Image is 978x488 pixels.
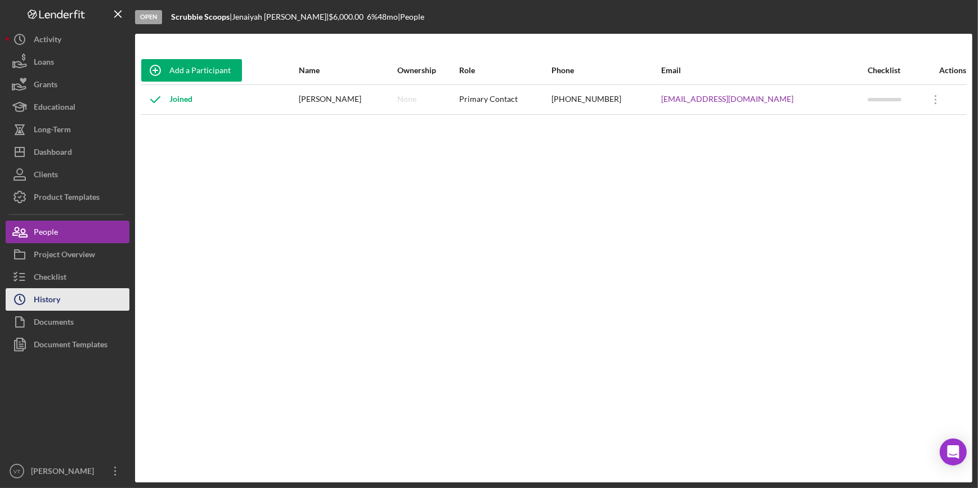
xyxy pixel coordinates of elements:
[232,12,329,21] div: Jenaiyah [PERSON_NAME] |
[34,141,72,166] div: Dashboard
[169,59,231,82] div: Add a Participant
[141,86,192,114] div: Joined
[34,186,100,211] div: Product Templates
[6,243,129,266] button: Project Overview
[34,28,61,53] div: Activity
[141,59,242,82] button: Add a Participant
[6,186,129,208] button: Product Templates
[922,66,966,75] div: Actions
[6,333,129,356] button: Document Templates
[661,66,867,75] div: Email
[397,95,416,104] div: None
[171,12,230,21] b: Scrubbie Scoops
[868,66,921,75] div: Checklist
[34,118,71,144] div: Long-Term
[378,12,398,21] div: 48 mo
[940,438,967,465] div: Open Intercom Messenger
[34,243,95,268] div: Project Overview
[6,163,129,186] button: Clients
[397,66,458,75] div: Ownership
[34,163,58,189] div: Clients
[6,51,129,73] button: Loans
[34,333,107,359] div: Document Templates
[6,28,129,51] button: Activity
[34,311,74,336] div: Documents
[6,311,129,333] button: Documents
[661,95,793,104] a: [EMAIL_ADDRESS][DOMAIN_NAME]
[34,266,66,291] div: Checklist
[398,12,424,21] div: | People
[6,288,129,311] button: History
[6,266,129,288] button: Checklist
[6,460,129,482] button: VT[PERSON_NAME]
[6,141,129,163] button: Dashboard
[34,96,75,121] div: Educational
[459,66,550,75] div: Role
[6,73,129,96] button: Grants
[34,288,60,314] div: History
[34,51,54,76] div: Loans
[6,118,129,141] button: Long-Term
[28,460,101,485] div: [PERSON_NAME]
[135,10,162,24] div: Open
[551,66,660,75] div: Phone
[551,86,660,114] div: [PHONE_NUMBER]
[367,12,378,21] div: 6 %
[14,468,20,474] text: VT
[6,96,129,118] button: Educational
[329,12,367,21] div: $6,000.00
[171,12,232,21] div: |
[34,73,57,99] div: Grants
[299,86,396,114] div: [PERSON_NAME]
[459,86,550,114] div: Primary Contact
[34,221,58,246] div: People
[6,221,129,243] button: People
[299,66,396,75] div: Name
